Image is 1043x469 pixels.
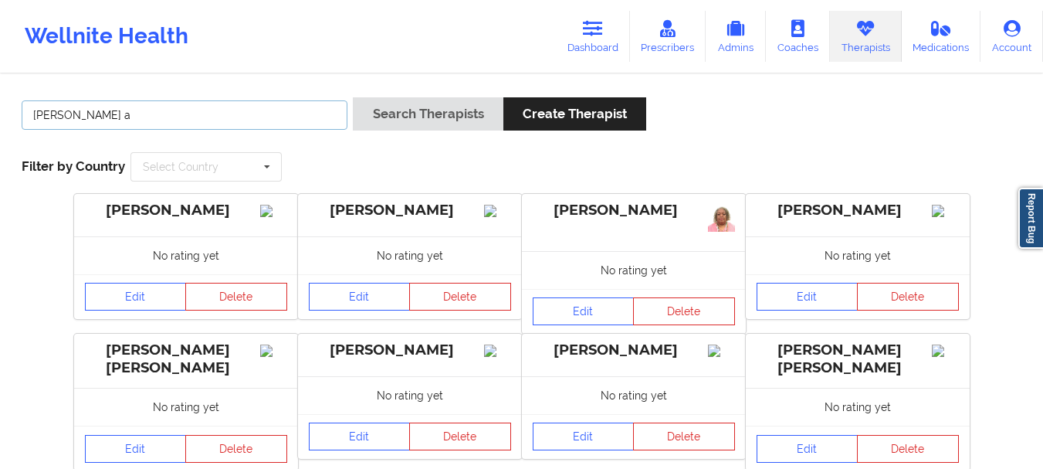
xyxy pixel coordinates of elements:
[309,342,511,359] div: [PERSON_NAME]
[522,251,746,289] div: No rating yet
[757,283,858,311] a: Edit
[633,297,735,325] button: Delete
[298,236,522,274] div: No rating yet
[353,97,503,131] button: Search Therapists
[533,297,635,325] a: Edit
[932,345,959,357] img: Image%2Fplaceholer-image.png
[757,202,959,219] div: [PERSON_NAME]
[74,236,298,274] div: No rating yet
[260,205,287,217] img: Image%2Fplaceholer-image.png
[902,11,981,62] a: Medications
[630,11,706,62] a: Prescribers
[309,202,511,219] div: [PERSON_NAME]
[484,345,511,357] img: Image%2Fplaceholer-image.png
[533,342,735,359] div: [PERSON_NAME]
[857,435,959,463] button: Delete
[857,283,959,311] button: Delete
[309,283,411,311] a: Edit
[74,388,298,426] div: No rating yet
[556,11,630,62] a: Dashboard
[309,423,411,450] a: Edit
[533,423,635,450] a: Edit
[85,342,287,377] div: [PERSON_NAME] [PERSON_NAME]
[746,236,970,274] div: No rating yet
[708,345,735,357] img: Image%2Fplaceholer-image.png
[746,388,970,426] div: No rating yet
[706,11,766,62] a: Admins
[932,205,959,217] img: Image%2Fplaceholer-image.png
[185,283,287,311] button: Delete
[484,205,511,217] img: Image%2Fplaceholer-image.png
[85,435,187,463] a: Edit
[185,435,287,463] button: Delete
[766,11,830,62] a: Coaches
[409,283,511,311] button: Delete
[1018,188,1043,249] a: Report Bug
[830,11,902,62] a: Therapists
[409,423,511,450] button: Delete
[633,423,735,450] button: Delete
[85,202,287,219] div: [PERSON_NAME]
[85,283,187,311] a: Edit
[22,158,125,174] span: Filter by Country
[298,376,522,414] div: No rating yet
[22,100,347,130] input: Search Keywords
[522,376,746,414] div: No rating yet
[260,345,287,357] img: Image%2Fplaceholer-image.png
[757,342,959,377] div: [PERSON_NAME] [PERSON_NAME]
[757,435,858,463] a: Edit
[708,205,735,232] img: f1ea6e61-9468-47a3-9b1e-9ed24464212c_digital-passport.jpg
[980,11,1043,62] a: Account
[503,97,646,131] button: Create Therapist
[533,202,735,219] div: [PERSON_NAME]
[143,161,218,172] div: Select Country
